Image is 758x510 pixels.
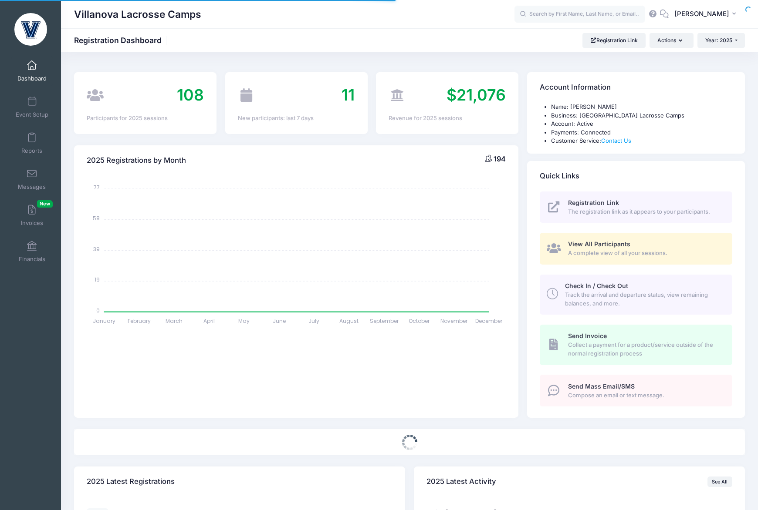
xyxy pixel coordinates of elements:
[476,317,503,324] tspan: December
[93,317,116,324] tspan: January
[94,184,100,191] tspan: 77
[342,85,355,104] span: 11
[568,249,722,258] span: A complete view of all your sessions.
[11,92,53,122] a: Event Setup
[582,33,646,48] a: Registration Link
[494,154,506,163] span: 194
[14,13,47,46] img: Villanova Lacrosse Camps
[128,317,151,324] tspan: February
[19,255,45,263] span: Financials
[93,215,100,222] tspan: 58
[389,114,506,123] div: Revenue for 2025 sessions
[177,85,204,104] span: 108
[540,191,732,223] a: Registration Link The registration link as it appears to your participants.
[87,148,186,173] h4: 2025 Registrations by Month
[239,317,250,324] tspan: May
[540,275,732,315] a: Check In / Check Out Track the arrival and departure status, view remaining balances, and more.
[97,307,100,314] tspan: 0
[95,276,100,283] tspan: 19
[309,317,320,324] tspan: July
[540,75,611,100] h4: Account Information
[16,111,48,118] span: Event Setup
[568,341,722,358] span: Collect a payment for a product/service outside of the normal registration process
[11,164,53,195] a: Messages
[705,37,732,44] span: Year: 2025
[551,111,732,120] li: Business: [GEOGRAPHIC_DATA] Lacrosse Camps
[568,382,635,390] span: Send Mass Email/SMS
[540,233,732,265] a: View All Participants A complete view of all your sessions.
[568,199,619,206] span: Registration Link
[540,375,732,406] a: Send Mass Email/SMS Compose an email or text message.
[87,114,204,123] div: Participants for 2025 sessions
[565,282,628,289] span: Check In / Check Out
[565,291,722,308] span: Track the arrival and departure status, view remaining balances, and more.
[18,183,46,191] span: Messages
[37,200,53,208] span: New
[409,317,430,324] tspan: October
[203,317,215,324] tspan: April
[540,164,579,188] h4: Quick Links
[166,317,183,324] tspan: March
[674,9,729,19] span: [PERSON_NAME]
[370,317,399,324] tspan: September
[551,103,732,111] li: Name: [PERSON_NAME]
[551,120,732,128] li: Account: Active
[669,4,745,24] button: [PERSON_NAME]
[74,4,201,24] h1: Villanova Lacrosse Camps
[21,219,43,227] span: Invoices
[568,332,607,339] span: Send Invoice
[514,6,645,23] input: Search by First Name, Last Name, or Email...
[94,245,100,252] tspan: 39
[551,137,732,145] li: Customer Service:
[568,240,630,248] span: View All Participants
[87,470,175,494] h4: 2025 Latest Registrations
[339,317,359,324] tspan: August
[11,236,53,267] a: Financials
[11,200,53,231] a: InvoicesNew
[707,476,732,487] a: See All
[273,317,286,324] tspan: June
[17,75,47,82] span: Dashboard
[697,33,745,48] button: Year: 2025
[11,56,53,86] a: Dashboard
[650,33,693,48] button: Actions
[426,470,496,494] h4: 2025 Latest Activity
[447,85,506,104] span: $21,076
[551,128,732,137] li: Payments: Connected
[568,208,722,216] span: The registration link as it appears to your participants.
[601,137,631,144] a: Contact Us
[11,128,53,158] a: Reports
[21,147,42,154] span: Reports
[568,391,722,400] span: Compose an email or text message.
[440,317,468,324] tspan: November
[74,36,169,45] h1: Registration Dashboard
[540,325,732,365] a: Send Invoice Collect a payment for a product/service outside of the normal registration process
[238,114,355,123] div: New participants: last 7 days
